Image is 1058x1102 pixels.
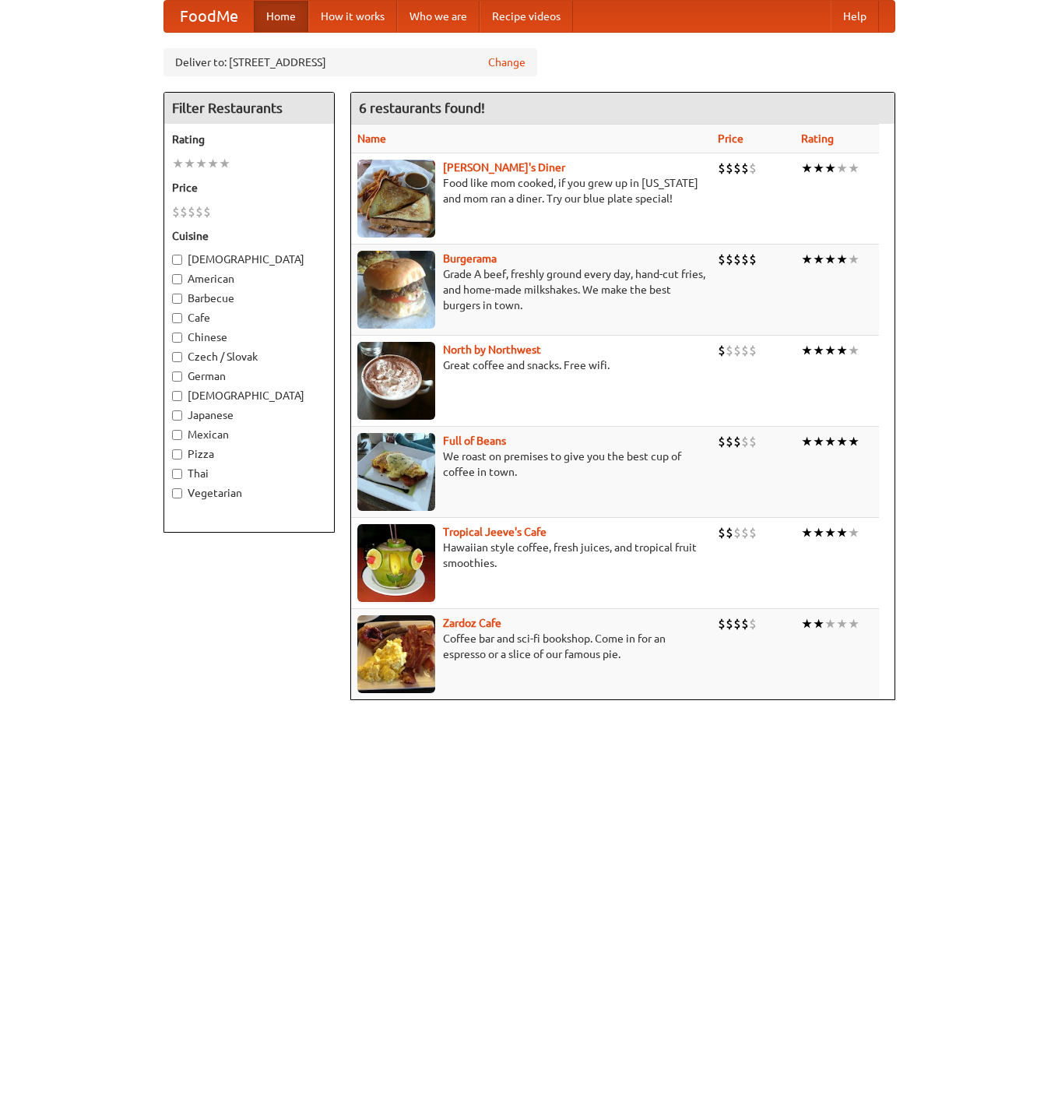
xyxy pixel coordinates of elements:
[164,1,254,32] a: FoodMe
[172,449,182,459] input: Pizza
[172,274,182,284] input: American
[824,615,836,632] li: ★
[172,352,182,362] input: Czech / Slovak
[801,251,813,268] li: ★
[195,155,207,172] li: ★
[801,160,813,177] li: ★
[172,310,326,326] label: Cafe
[848,615,859,632] li: ★
[733,615,741,632] li: $
[308,1,397,32] a: How it works
[172,132,326,147] h5: Rating
[172,368,326,384] label: German
[443,343,541,356] b: North by Northwest
[836,615,848,632] li: ★
[397,1,480,32] a: Who we are
[813,524,824,541] li: ★
[801,433,813,450] li: ★
[726,433,733,450] li: $
[741,433,749,450] li: $
[741,251,749,268] li: $
[172,469,182,479] input: Thai
[164,93,334,124] h4: Filter Restaurants
[359,100,485,115] ng-pluralize: 6 restaurants found!
[718,433,726,450] li: $
[733,342,741,359] li: $
[357,132,386,145] a: Name
[836,160,848,177] li: ★
[733,160,741,177] li: $
[848,160,859,177] li: ★
[741,342,749,359] li: $
[172,155,184,172] li: ★
[172,349,326,364] label: Czech / Slovak
[443,252,497,265] b: Burgerama
[254,1,308,32] a: Home
[172,466,326,481] label: Thai
[172,255,182,265] input: [DEMOGRAPHIC_DATA]
[813,615,824,632] li: ★
[172,294,182,304] input: Barbecue
[357,524,435,602] img: jeeves.jpg
[813,251,824,268] li: ★
[172,180,326,195] h5: Price
[163,48,537,76] div: Deliver to: [STREET_ADDRESS]
[172,407,326,423] label: Japanese
[749,160,757,177] li: $
[172,333,182,343] input: Chinese
[172,271,326,287] label: American
[718,615,726,632] li: $
[443,435,506,447] a: Full of Beans
[836,524,848,541] li: ★
[357,433,435,511] img: beans.jpg
[172,485,326,501] label: Vegetarian
[749,615,757,632] li: $
[207,155,219,172] li: ★
[172,427,326,442] label: Mexican
[801,524,813,541] li: ★
[718,251,726,268] li: $
[172,391,182,401] input: [DEMOGRAPHIC_DATA]
[357,251,435,329] img: burgerama.jpg
[180,203,188,220] li: $
[357,449,705,480] p: We roast on premises to give you the best cup of coffee in town.
[836,433,848,450] li: ★
[824,524,836,541] li: ★
[726,524,733,541] li: $
[188,203,195,220] li: $
[172,203,180,220] li: $
[733,251,741,268] li: $
[836,251,848,268] li: ★
[831,1,879,32] a: Help
[172,410,182,421] input: Japanese
[357,631,705,662] p: Coffee bar and sci-fi bookshop. Come in for an espresso or a slice of our famous pie.
[718,524,726,541] li: $
[172,228,326,244] h5: Cuisine
[749,433,757,450] li: $
[726,160,733,177] li: $
[443,617,501,629] b: Zardoz Cafe
[172,488,182,498] input: Vegetarian
[172,446,326,462] label: Pizza
[172,329,326,345] label: Chinese
[357,175,705,206] p: Food like mom cooked, if you grew up in [US_STATE] and mom ran a diner. Try our blue plate special!
[824,433,836,450] li: ★
[718,160,726,177] li: $
[195,203,203,220] li: $
[726,251,733,268] li: $
[741,615,749,632] li: $
[443,526,547,538] b: Tropical Jeeve's Cafe
[813,342,824,359] li: ★
[172,430,182,440] input: Mexican
[172,313,182,323] input: Cafe
[443,161,565,174] a: [PERSON_NAME]'s Diner
[219,155,230,172] li: ★
[813,160,824,177] li: ★
[749,251,757,268] li: $
[480,1,573,32] a: Recipe videos
[824,251,836,268] li: ★
[836,342,848,359] li: ★
[718,132,743,145] a: Price
[741,524,749,541] li: $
